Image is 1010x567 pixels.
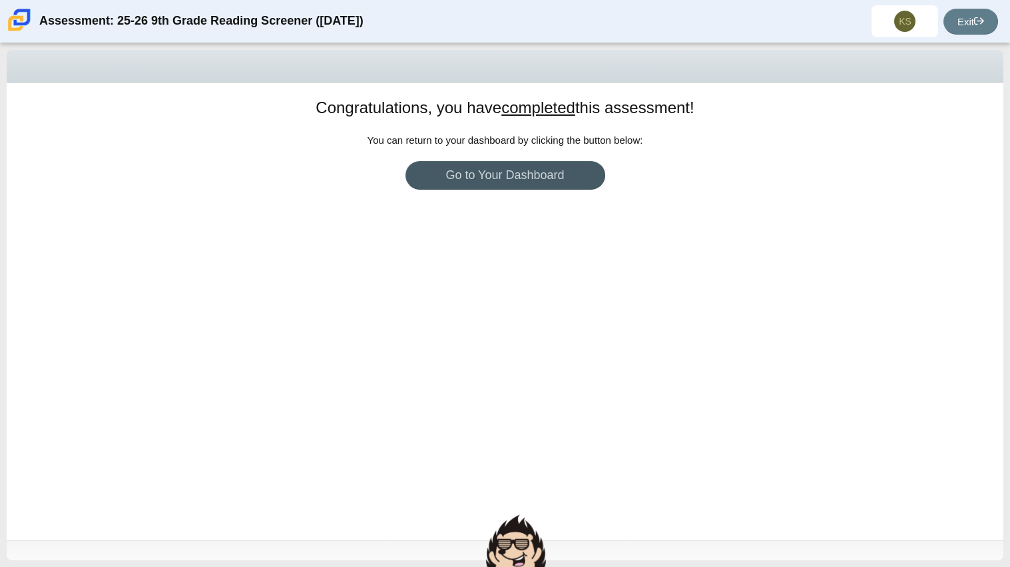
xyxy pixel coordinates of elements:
[39,5,364,37] div: Assessment: 25-26 9th Grade Reading Screener ([DATE])
[316,96,694,119] h1: Congratulations, you have this assessment!
[368,134,643,146] span: You can return to your dashboard by clicking the button below:
[501,98,575,116] u: completed
[943,9,998,35] a: Exit
[405,161,605,190] a: Go to Your Dashboard
[5,6,33,34] img: Carmen School of Science & Technology
[899,17,911,26] span: KS
[5,25,33,36] a: Carmen School of Science & Technology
